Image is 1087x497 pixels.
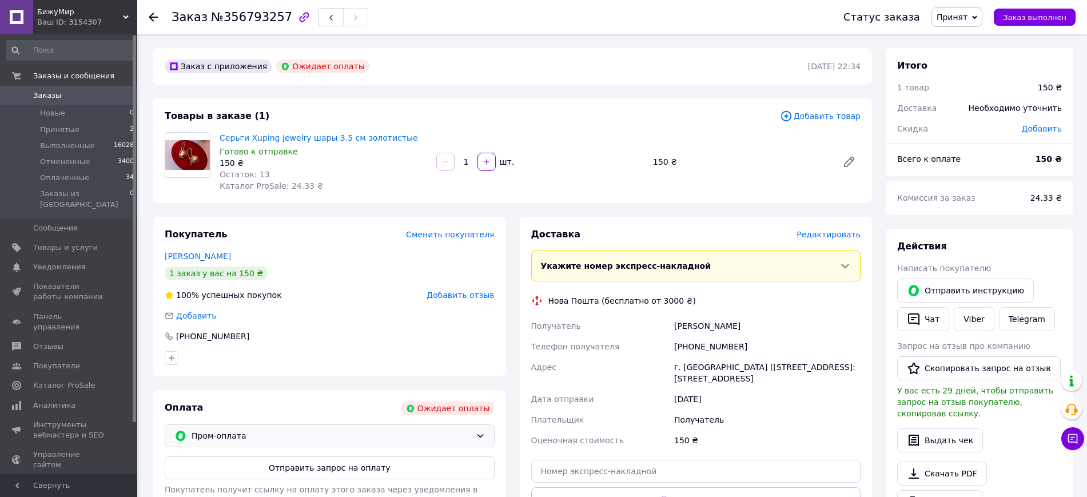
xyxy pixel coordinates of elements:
span: Сообщения [33,223,78,233]
a: Viber [954,307,994,331]
a: Telegram [999,307,1055,331]
span: Добавить [176,311,216,320]
div: Ожидает оплаты [401,401,495,415]
span: Выполненные [40,141,95,151]
span: Покупатель [165,229,227,240]
span: 24.33 ₴ [1030,193,1062,202]
span: 1 товар [897,83,929,92]
span: Добавить [1022,124,1062,133]
div: Нова Пошта (бесплатно от 3000 ₴) [546,295,699,307]
span: Принят [937,13,967,22]
div: [PHONE_NUMBER] [672,336,863,357]
span: Заказы и сообщения [33,71,114,81]
span: Действия [897,241,947,252]
span: Новые [40,108,65,118]
span: Добавить отзыв [427,291,494,300]
div: [PHONE_NUMBER] [175,331,250,342]
a: [PERSON_NAME] [165,252,231,261]
button: Выдать чек [897,428,983,452]
span: Каталог ProSale: 24.33 ₴ [220,181,323,190]
span: 100% [176,291,199,300]
span: Итого [897,60,927,71]
button: Чат с покупателем [1061,427,1084,450]
span: Заказ выполнен [1003,13,1066,22]
span: 0 [130,108,134,118]
b: 150 ₴ [1036,154,1062,164]
div: Вернуться назад [149,11,158,23]
span: Оплаченные [40,173,89,183]
span: Скидка [897,124,928,133]
span: Готово к отправке [220,147,298,156]
span: Принятые [40,125,79,135]
div: успешных покупок [165,289,282,301]
span: Дата отправки [531,395,594,404]
span: 3400 [118,157,134,167]
img: Серьги Xuping Jewelry шары 3.5 см золотистые [165,140,210,170]
span: Комиссия за заказ [897,193,975,202]
div: Заказ с приложения [165,59,272,73]
span: Доставка [897,104,937,113]
span: Уведомления [33,262,85,272]
div: Необходимо уточнить [962,96,1069,121]
time: [DATE] 22:34 [808,62,861,71]
div: Ожидает оплаты [276,59,369,73]
button: Заказ выполнен [994,9,1076,26]
div: Статус заказа [843,11,920,23]
span: Добавить товар [780,110,861,122]
span: Написать покупателю [897,264,991,273]
div: [DATE] [672,389,863,409]
input: Поиск [6,40,135,61]
button: Отправить инструкцию [897,279,1034,303]
span: Оплата [165,402,203,413]
button: Отправить запрос на оплату [165,456,495,479]
span: Сменить покупателя [406,230,494,239]
a: Серьги Xuping Jewelry шары 3.5 см золотистые [220,133,418,142]
div: [PERSON_NAME] [672,316,863,336]
span: Редактировать [797,230,861,239]
div: Получатель [672,409,863,430]
div: 150 ₴ [1038,82,1062,93]
div: 150 ₴ [220,157,427,169]
span: Пром-оплата [192,430,471,442]
span: БижуМир [37,7,123,17]
div: шт. [497,156,515,168]
span: Аналитика [33,400,75,411]
span: Управление сайтом [33,450,106,470]
input: Номер экспресс-накладной [531,460,861,483]
span: Товары в заказе (1) [165,110,269,121]
span: Остаток: 13 [220,170,270,179]
span: Телефон получателя [531,342,620,351]
span: Адрес [531,363,556,372]
span: Отмененные [40,157,90,167]
a: Скачать PDF [897,462,987,486]
span: Укажите номер экспресс-накладной [541,261,711,271]
div: 150 ₴ [672,430,863,451]
span: Товары и услуги [33,242,98,253]
div: 1 заказ у вас на 150 ₴ [165,267,268,280]
a: Редактировать [838,150,861,173]
span: Панель управления [33,312,106,332]
span: Доставка [531,229,581,240]
span: Всего к оплате [897,154,961,164]
span: Каталог ProSale [33,380,95,391]
button: Скопировать запрос на отзыв [897,356,1061,380]
span: Заказ [172,10,208,24]
span: №356793257 [211,10,292,24]
span: Заказы [33,90,61,101]
span: Инструменты вебмастера и SEO [33,420,106,440]
div: Ваш ID: 3154307 [37,17,137,27]
span: 2 [130,125,134,135]
div: г. [GEOGRAPHIC_DATA] ([STREET_ADDRESS]: [STREET_ADDRESS] [672,357,863,389]
span: 16028 [114,141,134,151]
div: 150 ₴ [648,154,833,170]
span: Отзывы [33,341,63,352]
span: Запрос на отзыв про компанию [897,341,1030,351]
span: Оценочная стоимость [531,436,624,445]
span: Покупатели [33,361,80,371]
span: Получатель [531,321,581,331]
span: У вас есть 29 дней, чтобы отправить запрос на отзыв покупателю, скопировав ссылку. [897,386,1053,418]
button: Чат [897,307,949,331]
span: 34 [126,173,134,183]
span: Заказы из [GEOGRAPHIC_DATA] [40,189,130,209]
span: Плательщик [531,415,584,424]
